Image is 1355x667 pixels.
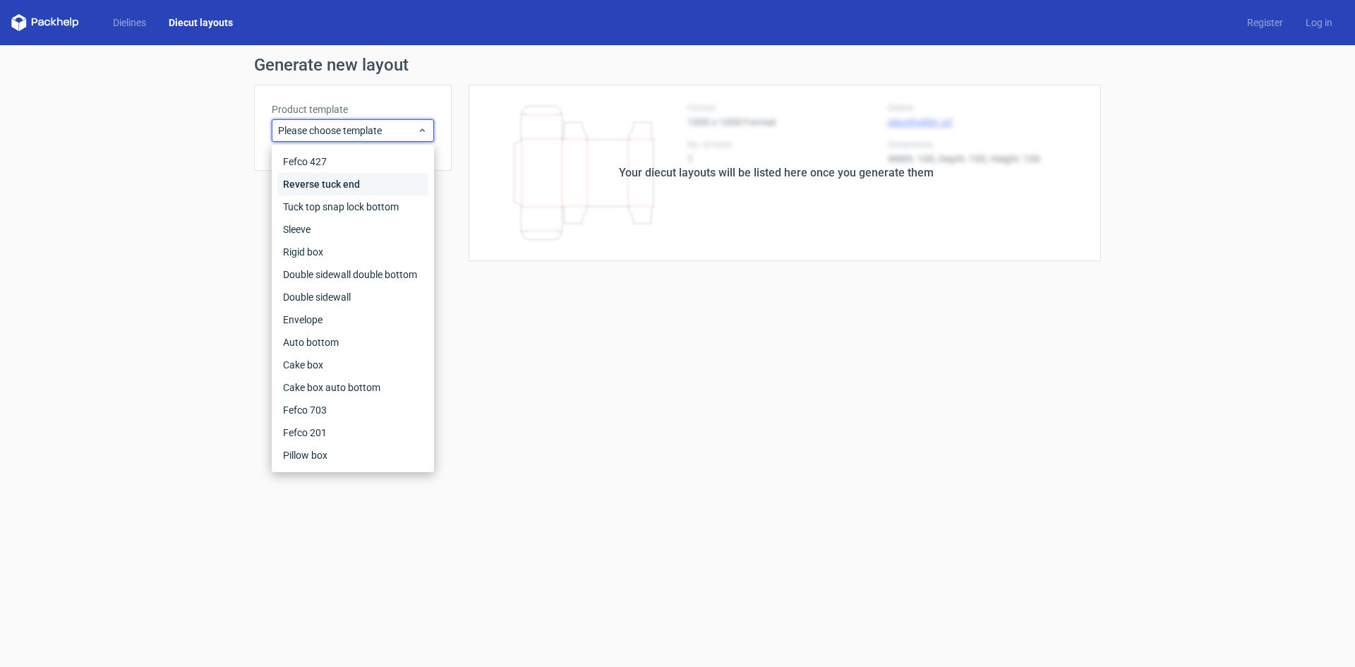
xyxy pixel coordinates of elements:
[277,173,428,196] div: Reverse tuck end
[102,16,157,30] a: Dielines
[272,102,434,116] label: Product template
[277,444,428,467] div: Pillow box
[277,331,428,354] div: Auto bottom
[277,241,428,263] div: Rigid box
[619,164,934,181] div: Your diecut layouts will be listed here once you generate them
[277,421,428,444] div: Fefco 201
[277,196,428,218] div: Tuck top snap lock bottom
[277,263,428,286] div: Double sidewall double bottom
[277,286,428,308] div: Double sidewall
[254,56,1101,73] h1: Generate new layout
[157,16,244,30] a: Diecut layouts
[277,376,428,399] div: Cake box auto bottom
[1236,16,1294,30] a: Register
[1294,16,1344,30] a: Log in
[277,150,428,173] div: Fefco 427
[277,354,428,376] div: Cake box
[277,308,428,331] div: Envelope
[277,399,428,421] div: Fefco 703
[277,218,428,241] div: Sleeve
[278,124,417,138] span: Please choose template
